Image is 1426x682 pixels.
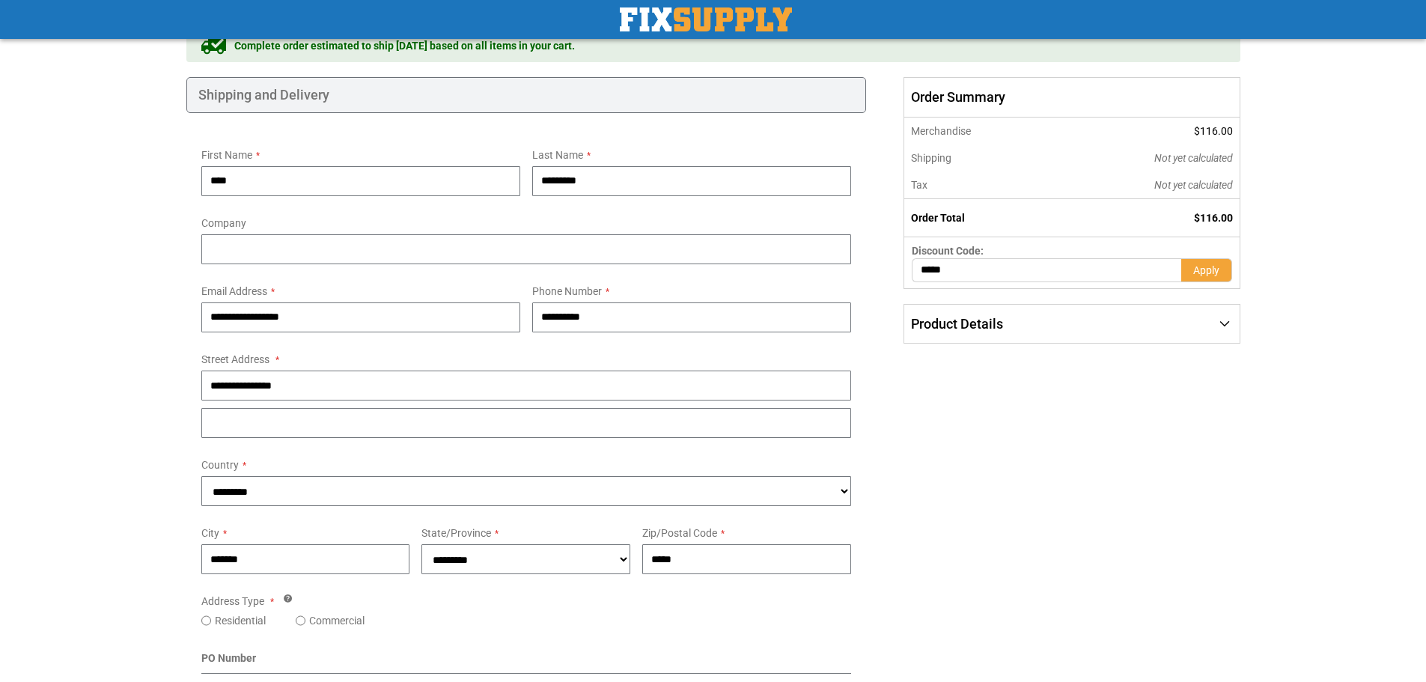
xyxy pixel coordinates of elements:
[201,285,267,297] span: Email Address
[201,459,239,471] span: Country
[1154,152,1233,164] span: Not yet calculated
[201,527,219,539] span: City
[234,38,575,53] span: Complete order estimated to ship [DATE] based on all items in your cart.
[1193,264,1219,276] span: Apply
[201,595,264,607] span: Address Type
[215,613,266,628] label: Residential
[620,7,792,31] img: Fix Industrial Supply
[532,285,602,297] span: Phone Number
[201,217,246,229] span: Company
[904,118,1053,144] th: Merchandise
[911,152,951,164] span: Shipping
[1181,258,1232,282] button: Apply
[904,77,1240,118] span: Order Summary
[620,7,792,31] a: store logo
[1194,212,1233,224] span: $116.00
[532,149,583,161] span: Last Name
[642,527,717,539] span: Zip/Postal Code
[912,245,984,257] span: Discount Code:
[421,527,491,539] span: State/Province
[904,171,1053,199] th: Tax
[201,149,252,161] span: First Name
[1154,179,1233,191] span: Not yet calculated
[1194,125,1233,137] span: $116.00
[911,212,965,224] strong: Order Total
[201,651,852,674] div: PO Number
[911,316,1003,332] span: Product Details
[201,353,269,365] span: Street Address
[186,77,867,113] div: Shipping and Delivery
[309,613,365,628] label: Commercial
